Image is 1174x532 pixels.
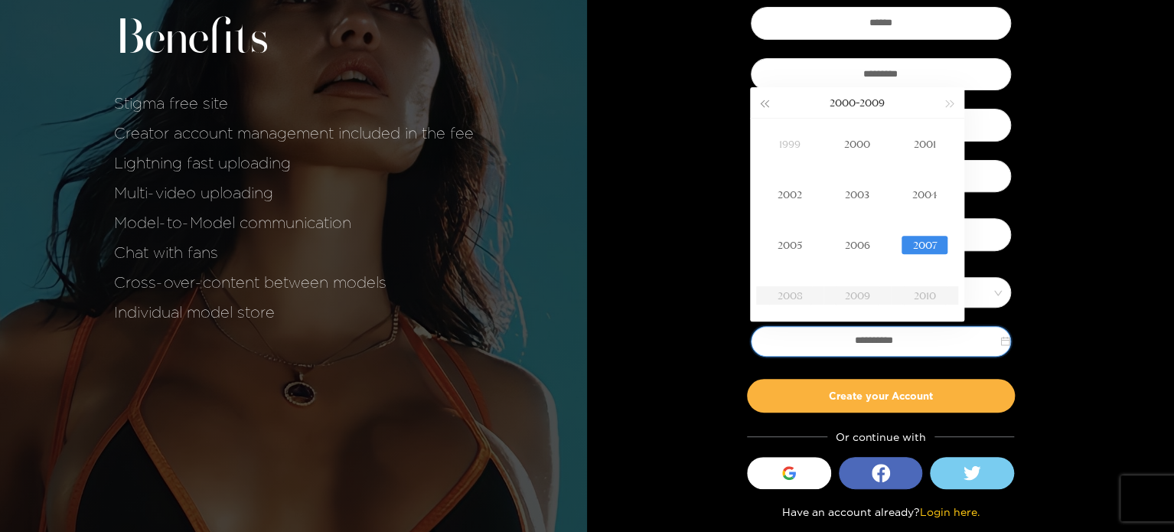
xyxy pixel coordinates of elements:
li: Model-to-Model communication [114,213,474,231]
td: 2001 [891,119,958,169]
td: 2004 [891,169,958,220]
td: 2007 [891,220,958,270]
li: Lightning fast uploading [114,153,474,171]
td: 2005 [756,220,823,270]
div: 2003 [834,185,880,204]
li: Creator account management included in the fee [114,123,474,142]
div: 2000 [834,135,880,153]
li: Multi-video uploading [114,183,474,201]
h2: Benefits [114,11,474,69]
li: Individual model store [114,302,474,321]
div: Or continue with [747,428,1014,446]
li: Chat with fans [114,243,474,261]
div: 2002 [767,185,813,204]
td: 2002 [756,169,823,220]
li: Stigma free site [114,93,474,112]
div: 1999 [767,135,813,153]
div: 2001 [902,135,947,153]
button: 2000-2009 [830,87,885,118]
div: 2007 [902,236,947,254]
li: Cross-over-content between models [114,273,474,291]
div: 2004 [902,185,947,204]
td: 1999 [756,119,823,169]
div: 2005 [767,236,813,254]
button: Create your Account [747,379,1015,413]
p: Have an account already? [782,504,980,520]
div: 2006 [834,236,880,254]
a: Login here. [920,506,980,517]
td: 2003 [823,169,891,220]
td: 2006 [823,220,891,270]
td: 2000 [823,119,891,169]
